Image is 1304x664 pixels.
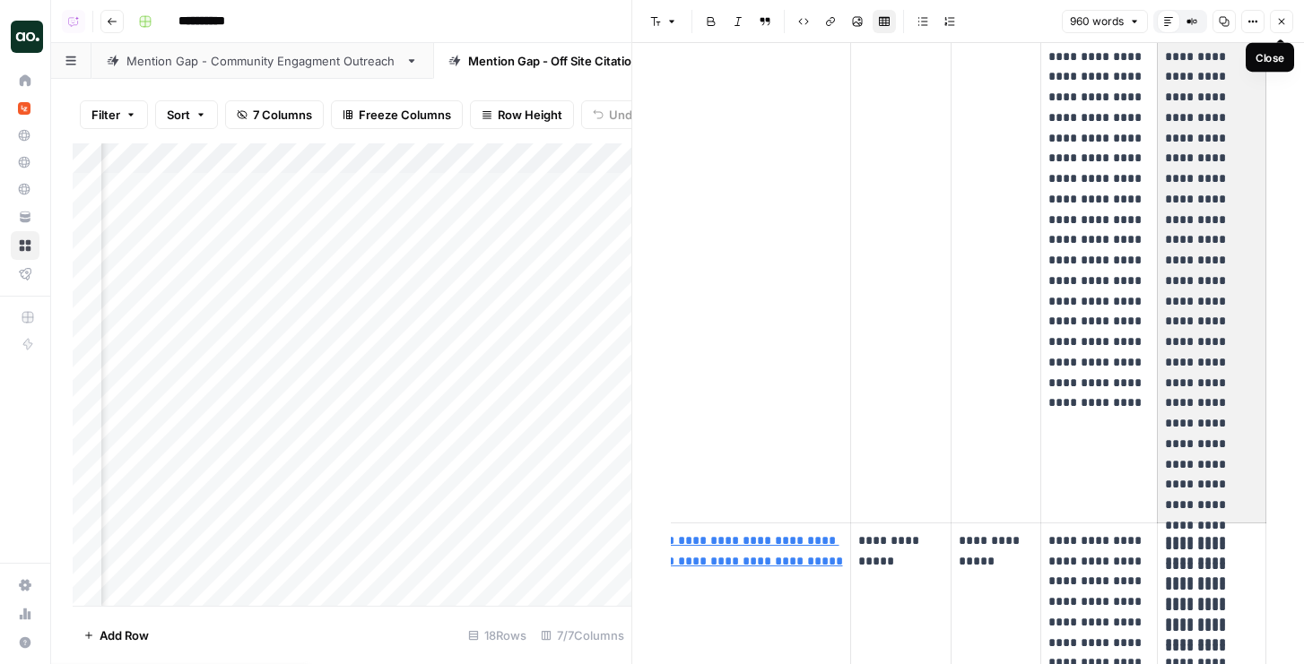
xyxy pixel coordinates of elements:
button: Workspace: Dillon Test [11,14,39,59]
button: Sort [155,100,218,129]
button: Filter [80,100,148,129]
span: 7 Columns [253,106,312,124]
a: Flightpath [11,260,39,289]
div: Close [1256,49,1284,65]
span: Sort [167,106,190,124]
a: Browse [11,231,39,260]
a: Home [11,66,39,95]
span: Freeze Columns [359,106,451,124]
img: Dillon Test Logo [11,21,43,53]
div: 18 Rows [461,621,534,650]
span: Filter [91,106,120,124]
span: Undo [609,106,639,124]
button: Freeze Columns [331,100,463,129]
img: vi2t3f78ykj3o7zxmpdx6ktc445p [18,102,30,115]
a: Mention Gap - Off Site Citation Outreach [433,43,729,79]
a: Your Data [11,203,39,231]
div: 7/7 Columns [534,621,631,650]
button: Add Row [73,621,160,650]
button: 960 words [1062,10,1148,33]
span: Add Row [100,626,149,644]
span: 960 words [1070,13,1124,30]
button: Undo [581,100,651,129]
span: Row Height [498,106,562,124]
div: Mention Gap - Community Engagment Outreach [126,52,398,70]
button: Help + Support [11,628,39,657]
a: Mention Gap - Community Engagment Outreach [91,43,433,79]
a: Settings [11,571,39,599]
button: Row Height [470,100,574,129]
button: 7 Columns [225,100,324,129]
div: Mention Gap - Off Site Citation Outreach [468,52,694,70]
a: Usage [11,599,39,628]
